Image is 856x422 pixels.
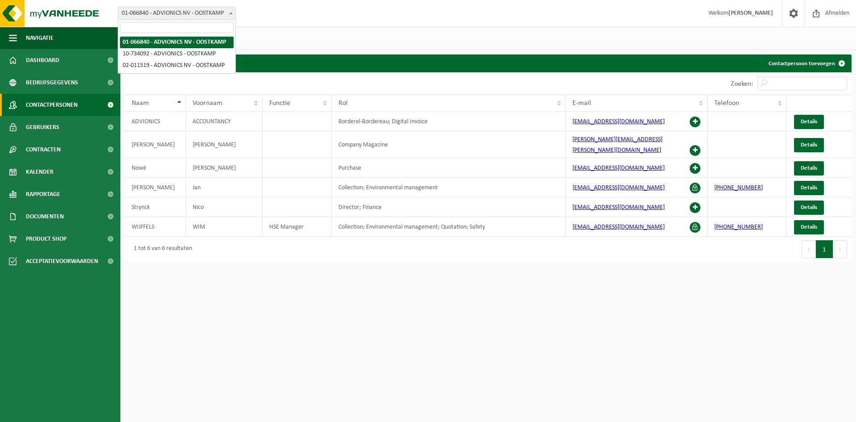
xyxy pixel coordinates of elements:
[125,112,186,131] td: ADVIONICS
[714,100,739,107] span: Telefoon
[120,37,234,48] li: 01-066840 - ADVIONICS NV - OOSTKAMP
[833,240,847,258] button: Next
[714,224,763,230] a: [PHONE_NUMBER]
[125,217,186,237] td: WIJFFELS
[572,118,665,125] a: [EMAIL_ADDRESS][DOMAIN_NAME]
[794,181,824,195] a: Details
[132,100,149,107] span: Naam
[26,183,60,205] span: Rapportage
[125,158,186,178] td: Nowé
[794,201,824,215] a: Details
[332,217,566,237] td: Collection; Environmental management; Quotation; Safety
[186,178,262,197] td: Jan
[26,138,61,161] span: Contracten
[26,205,64,228] span: Documenten
[332,131,566,158] td: Company Magazine
[332,178,566,197] td: Collection; Environmental management
[120,60,234,71] li: 02-011519 - ADVIONICS NV - OOSTKAMP
[761,54,851,72] a: Contactpersoon toevoegen
[125,131,186,158] td: [PERSON_NAME]
[186,197,262,217] td: Nico
[26,27,53,49] span: Navigatie
[332,158,566,178] td: Purchase
[794,138,824,152] a: Details
[118,7,235,20] span: 01-066840 - ADVIONICS NV - OOSTKAMP
[269,100,290,107] span: Functie
[731,80,753,88] label: Zoeken:
[26,228,66,250] span: Product Shop
[332,112,566,131] td: Borderel-Bordereau; Digital Invoice
[572,165,665,171] a: [EMAIL_ADDRESS][DOMAIN_NAME]
[186,158,262,178] td: [PERSON_NAME]
[26,94,78,116] span: Contactpersonen
[801,205,817,210] span: Details
[186,131,262,158] td: [PERSON_NAME]
[186,112,262,131] td: ACCOUNTANCY
[802,240,816,258] button: Previous
[120,48,234,60] li: 10-734092 - ADVIONICS - OOSTKAMP
[572,224,665,230] a: [EMAIL_ADDRESS][DOMAIN_NAME]
[728,10,773,17] strong: [PERSON_NAME]
[572,136,663,154] a: [PERSON_NAME][EMAIL_ADDRESS][PERSON_NAME][DOMAIN_NAME]
[572,204,665,211] a: [EMAIL_ADDRESS][DOMAIN_NAME]
[26,161,53,183] span: Kalender
[26,250,98,272] span: Acceptatievoorwaarden
[794,220,824,234] a: Details
[794,115,824,129] a: Details
[193,100,222,107] span: Voornaam
[816,240,833,258] button: 1
[186,217,262,237] td: WIM
[332,197,566,217] td: Director; Finance
[26,116,59,138] span: Gebruikers
[801,224,817,230] span: Details
[338,100,348,107] span: Rol
[129,241,192,257] div: 1 tot 6 van 6 resultaten
[572,184,665,191] a: [EMAIL_ADDRESS][DOMAIN_NAME]
[794,161,824,175] a: Details
[801,165,817,171] span: Details
[125,178,186,197] td: [PERSON_NAME]
[263,217,332,237] td: HSE Manager
[801,142,817,148] span: Details
[26,71,78,94] span: Bedrijfsgegevens
[714,184,763,191] a: [PHONE_NUMBER]
[801,119,817,125] span: Details
[125,197,186,217] td: Strynck
[572,100,591,107] span: E-mail
[801,185,817,191] span: Details
[26,49,59,71] span: Dashboard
